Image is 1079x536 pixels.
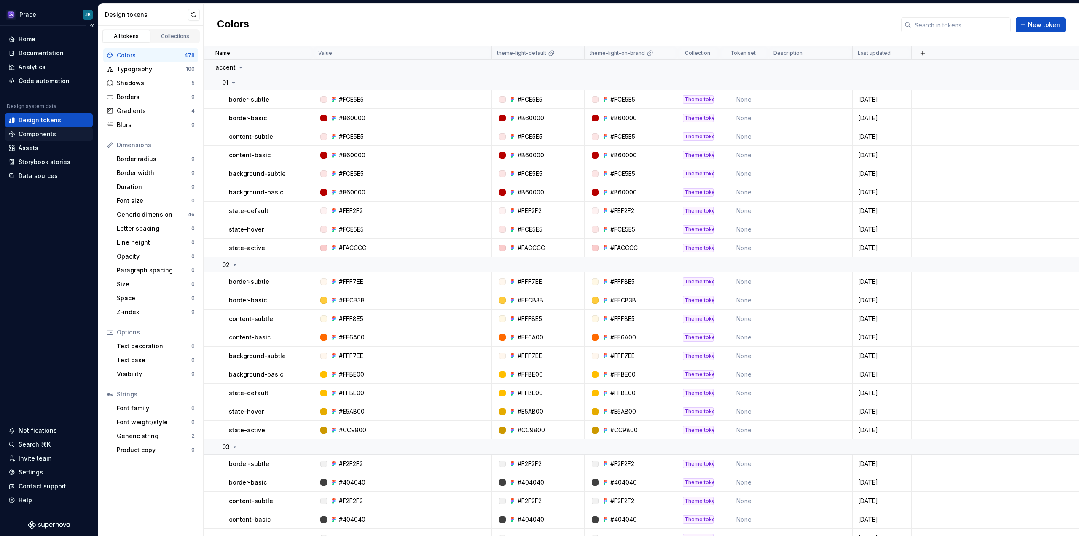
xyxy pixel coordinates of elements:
[103,48,198,62] a: Colors478
[188,211,195,218] div: 46
[191,295,195,302] div: 0
[339,515,365,524] div: #404040
[518,315,542,323] div: #FFF8E5
[339,478,365,487] div: #404040
[683,114,714,122] div: Theme tokens
[5,60,93,74] a: Analytics
[853,296,911,304] div: [DATE]
[2,5,96,24] button: PraceJB
[117,155,191,163] div: Border radius
[683,352,714,360] div: Theme tokens
[229,497,273,505] p: content-subtle
[191,309,195,315] div: 0
[610,188,637,197] div: #B60000
[117,51,185,59] div: Colors
[610,389,636,397] div: #FFBE00
[229,333,271,342] p: content-basic
[113,277,198,291] a: Size0
[191,197,195,204] div: 0
[113,208,198,221] a: Generic dimension46
[339,170,364,178] div: #FCE5E5
[113,264,198,277] a: Paragraph spacing0
[719,510,768,529] td: None
[229,170,286,178] p: background-subtle
[19,63,46,71] div: Analytics
[518,225,542,234] div: #FCE5E5
[339,370,364,379] div: #FFBE00
[610,225,635,234] div: #FCE5E5
[229,207,268,215] p: state-default
[610,277,635,286] div: #FFF8E5
[19,440,51,449] div: Search ⌘K
[853,170,911,178] div: [DATE]
[518,370,543,379] div: #FFBE00
[610,333,636,342] div: #FF6A00
[683,426,714,434] div: Theme tokens
[86,20,98,32] button: Collapse sidebar
[719,347,768,365] td: None
[610,460,634,468] div: #F2F2F2
[719,146,768,164] td: None
[117,210,188,219] div: Generic dimension
[853,370,911,379] div: [DATE]
[191,281,195,288] div: 0
[117,183,191,191] div: Duration
[185,52,195,59] div: 478
[117,294,191,302] div: Space
[191,419,195,426] div: 0
[339,407,365,416] div: #E5AB00
[853,426,911,434] div: [DATE]
[719,90,768,109] td: None
[853,352,911,360] div: [DATE]
[19,116,61,124] div: Design tokens
[497,50,546,57] p: theme-light-default
[103,76,198,90] a: Shadows5
[113,353,198,367] a: Text case0
[683,389,714,397] div: Theme tokens
[117,308,191,316] div: Z-index
[117,169,191,177] div: Border width
[683,170,714,178] div: Theme tokens
[19,49,64,57] div: Documentation
[719,328,768,347] td: None
[610,407,636,416] div: #E5AB00
[19,482,66,490] div: Contact support
[719,492,768,510] td: None
[19,468,43,477] div: Settings
[191,183,195,190] div: 0
[518,478,544,487] div: #404040
[518,132,542,141] div: #FCE5E5
[229,407,264,416] p: state-hover
[113,152,198,166] a: Border radius0
[229,188,283,197] p: background-basic
[610,497,634,505] div: #F2F2F2
[229,114,267,122] p: border-basic
[683,225,714,234] div: Theme tokens
[117,93,191,101] div: Borders
[229,478,267,487] p: border-basic
[117,342,191,350] div: Text decoration
[853,151,911,159] div: [DATE]
[103,62,198,76] a: Typography100
[113,429,198,443] a: Generic string2
[339,132,364,141] div: #FCE5E5
[5,127,93,141] a: Components
[229,352,286,360] p: background-subtle
[103,90,198,104] a: Borders0
[853,315,911,323] div: [DATE]
[117,266,191,275] div: Paragraph spacing
[19,35,35,43] div: Home
[518,426,545,434] div: #CC9800
[5,493,93,507] button: Help
[683,315,714,323] div: Theme tokens
[222,78,228,87] p: 01
[229,315,273,323] p: content-subtle
[117,121,191,129] div: Blurs
[19,130,56,138] div: Components
[683,207,714,215] div: Theme tokens
[191,80,195,86] div: 5
[719,402,768,421] td: None
[229,132,273,141] p: content-subtle
[719,220,768,239] td: None
[719,164,768,183] td: None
